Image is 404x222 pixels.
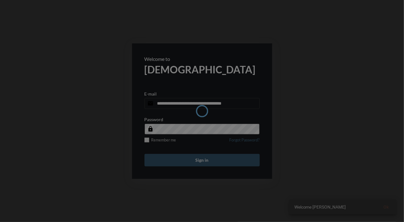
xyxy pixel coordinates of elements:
[145,117,164,122] p: Password
[145,91,157,96] p: E-mail
[145,63,260,76] h2: [DEMOGRAPHIC_DATA]
[294,204,346,210] span: Welcome [PERSON_NAME]
[384,205,389,210] span: Ok
[145,154,260,166] button: Sign in
[230,138,260,146] a: Forgot Password?
[145,56,260,62] p: Welcome to
[145,138,176,142] label: Remember me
